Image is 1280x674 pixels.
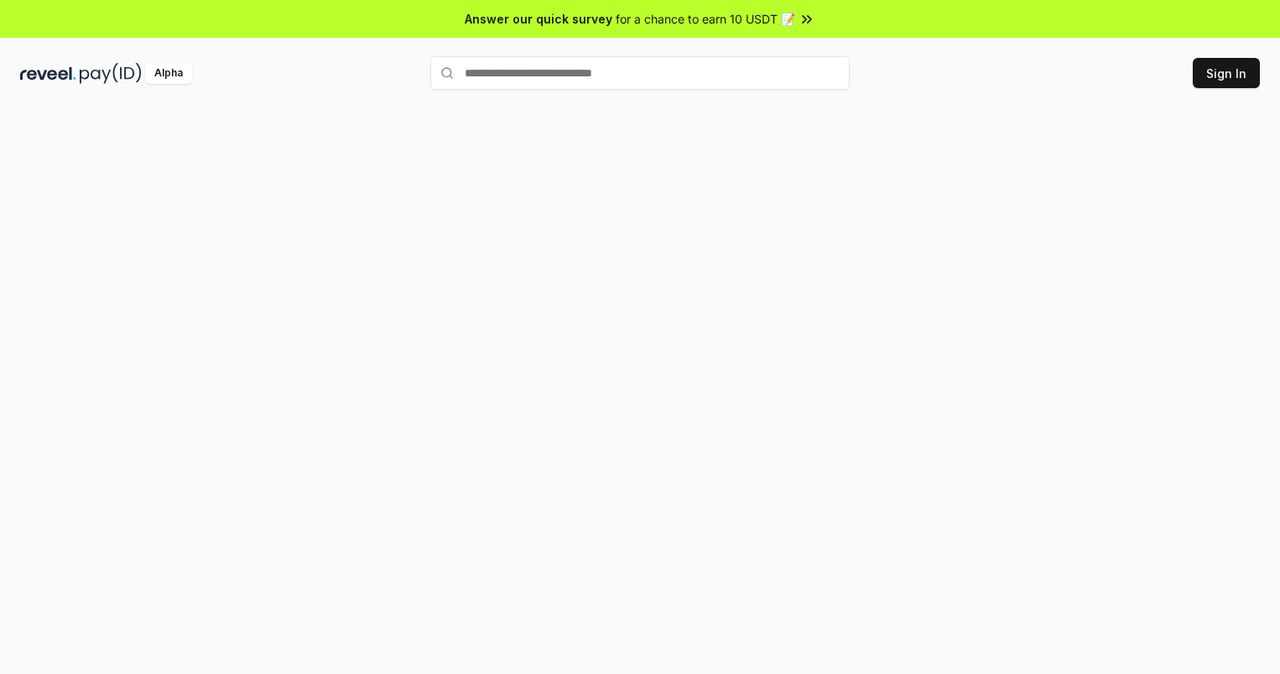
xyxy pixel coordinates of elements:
img: pay_id [80,63,142,84]
img: reveel_dark [20,63,76,84]
span: for a chance to earn 10 USDT 📝 [616,10,795,28]
span: Answer our quick survey [465,10,612,28]
div: Alpha [145,63,192,84]
button: Sign In [1193,58,1260,88]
